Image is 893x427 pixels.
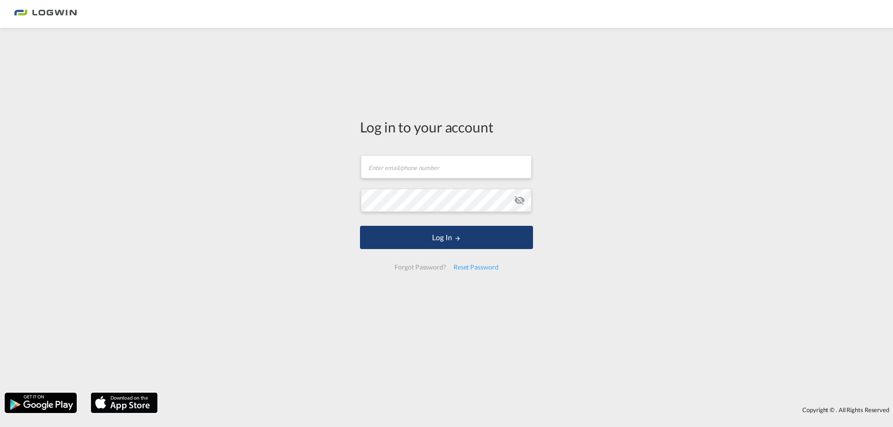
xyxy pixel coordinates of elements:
input: Enter email/phone number [361,155,532,178]
img: google.png [4,392,78,414]
div: Forgot Password? [391,259,449,276]
div: Log in to your account [360,117,533,137]
div: Copyright © . All Rights Reserved [162,402,893,418]
img: apple.png [90,392,159,414]
div: Reset Password [450,259,502,276]
img: 2761ae10d95411efa20a1f5e0282d2d7.png [14,4,77,25]
md-icon: icon-eye-off [514,195,525,206]
button: LOGIN [360,226,533,249]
